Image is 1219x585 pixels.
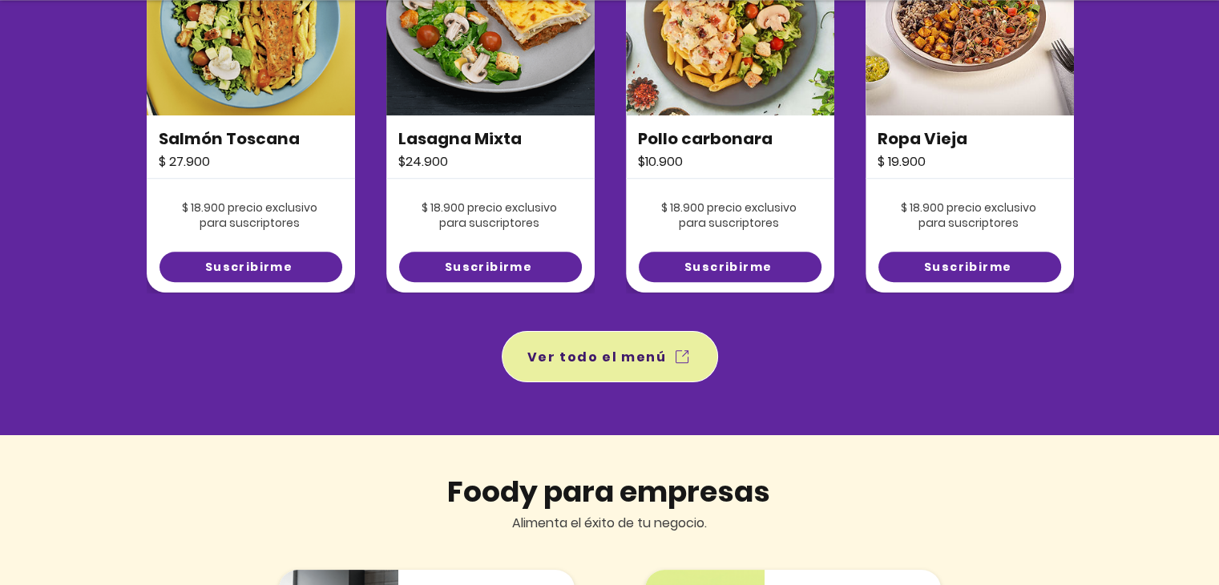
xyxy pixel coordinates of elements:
a: Ver todo el menú [502,331,718,382]
a: Suscribirme [399,252,582,282]
iframe: Messagebird Livechat Widget [1126,492,1203,569]
a: Suscribirme [159,252,342,282]
span: Suscribirme [684,259,772,276]
span: $10.900 [638,152,683,171]
span: $ 27.900 [159,152,210,171]
span: $ 18.900 precio exclusivo para suscriptores [422,200,557,232]
span: Foody para empresas [447,471,770,512]
span: Suscribirme [924,259,1011,276]
span: Salmón Toscana [159,127,300,150]
span: Suscribirme [445,259,532,276]
span: $ 18.900 precio exclusivo para suscriptores [182,200,317,232]
span: Lasagna Mixta [398,127,522,150]
span: Pollo carbonara [638,127,773,150]
a: Suscribirme [878,252,1061,282]
a: Suscribirme [639,252,821,282]
span: Ropa Vieja [878,127,967,150]
span: Ver todo el menú [527,347,667,367]
span: Suscribirme [205,259,293,276]
span: $ 18.900 precio exclusivo para suscriptores [901,200,1036,232]
span: Alimenta el éxito de tu negocio. [512,514,707,532]
span: $ 19.900 [878,152,926,171]
span: $ 18.900 precio exclusivo para suscriptores [661,200,797,232]
span: $24.900 [398,152,448,171]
